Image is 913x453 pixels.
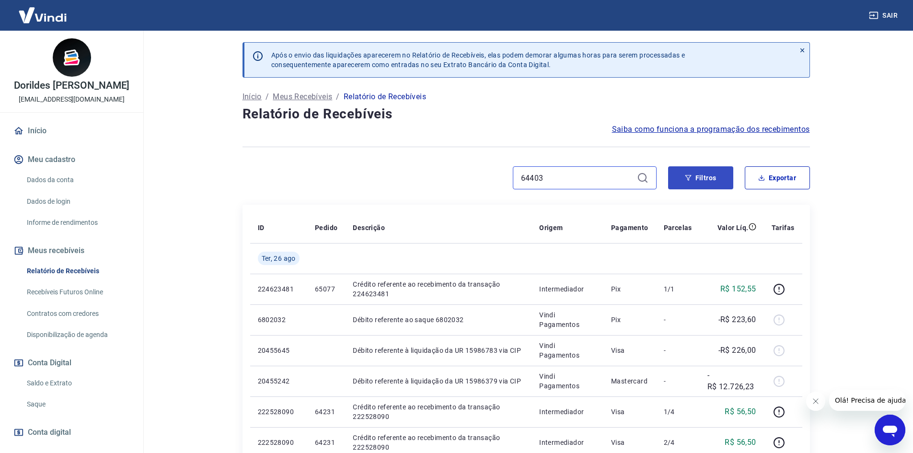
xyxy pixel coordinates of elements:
span: Ter, 26 ago [262,254,296,263]
a: Meus Recebíveis [273,91,332,103]
p: 1/1 [664,284,692,294]
p: Pagamento [611,223,648,232]
a: Disponibilização de agenda [23,325,132,345]
a: Início [12,120,132,141]
a: Saldo e Extrato [23,373,132,393]
p: Visa [611,346,648,355]
p: Dorildes [PERSON_NAME] [14,81,130,91]
span: Olá! Precisa de ajuda? [6,7,81,14]
p: Relatório de Recebíveis [344,91,426,103]
p: R$ 56,50 [725,437,756,448]
p: Visa [611,407,648,417]
button: Meus recebíveis [12,240,132,261]
button: Filtros [668,166,733,189]
p: -R$ 223,60 [718,314,756,325]
iframe: Botão para abrir a janela de mensagens [875,415,905,445]
p: Vindi Pagamentos [539,341,596,360]
button: Meu cadastro [12,149,132,170]
p: / [336,91,339,103]
input: Busque pelo número do pedido [521,171,633,185]
p: [EMAIL_ADDRESS][DOMAIN_NAME] [19,94,125,105]
p: 224623481 [258,284,300,294]
p: Valor Líq. [717,223,749,232]
img: Vindi [12,0,74,30]
p: - [664,346,692,355]
p: 6802032 [258,315,300,325]
p: Débito referente à liquidação da UR 15986783 via CIP [353,346,524,355]
p: - [664,315,692,325]
p: Intermediador [539,407,596,417]
p: Pedido [315,223,337,232]
p: Débito referente ao saque 6802032 [353,315,524,325]
iframe: Mensagem da empresa [829,390,905,411]
p: R$ 56,50 [725,406,756,418]
p: Crédito referente ao recebimento da transação 222528090 [353,433,524,452]
a: Saque [23,395,132,414]
a: Recebíveis Futuros Online [23,282,132,302]
p: Mastercard [611,376,648,386]
p: 64231 [315,407,337,417]
p: 222528090 [258,407,300,417]
p: Intermediador [539,284,596,294]
span: Conta digital [28,426,71,439]
a: Contratos com credores [23,304,132,324]
p: - [664,376,692,386]
p: R$ 152,55 [720,283,756,295]
p: -R$ 226,00 [718,345,756,356]
p: Origem [539,223,563,232]
p: Crédito referente ao recebimento da transação 224623481 [353,279,524,299]
p: 1/4 [664,407,692,417]
p: Vindi Pagamentos [539,310,596,329]
p: 222528090 [258,438,300,447]
p: 64231 [315,438,337,447]
p: / [266,91,269,103]
p: ID [258,223,265,232]
p: Após o envio das liquidações aparecerem no Relatório de Recebíveis, elas podem demorar algumas ho... [271,50,685,70]
p: Descrição [353,223,385,232]
p: Visa [611,438,648,447]
button: Sair [867,7,901,24]
button: Conta Digital [12,352,132,373]
iframe: Fechar mensagem [806,392,825,411]
p: 20455242 [258,376,300,386]
p: Tarifas [772,223,795,232]
p: -R$ 12.726,23 [707,370,756,393]
a: Início [243,91,262,103]
a: Saiba como funciona a programação dos recebimentos [612,124,810,135]
button: Exportar [745,166,810,189]
p: Parcelas [664,223,692,232]
p: Vindi Pagamentos [539,372,596,391]
a: Conta digital [12,422,132,443]
p: Pix [611,315,648,325]
p: 2/4 [664,438,692,447]
a: Informe de rendimentos [23,213,132,232]
p: Crédito referente ao recebimento da transação 222528090 [353,402,524,421]
p: Débito referente à liquidação da UR 15986379 via CIP [353,376,524,386]
a: Relatório de Recebíveis [23,261,132,281]
p: 20455645 [258,346,300,355]
p: Pix [611,284,648,294]
p: 65077 [315,284,337,294]
a: Dados da conta [23,170,132,190]
p: Intermediador [539,438,596,447]
h4: Relatório de Recebíveis [243,105,810,124]
img: 9c4f2f5c-46bf-4db4-92a7-efb753574f17.jpeg [53,38,91,77]
a: Dados de login [23,192,132,211]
